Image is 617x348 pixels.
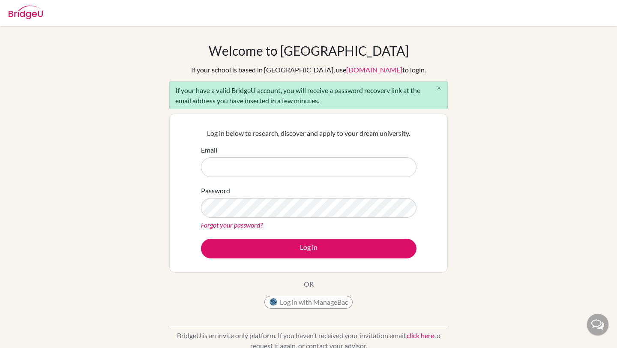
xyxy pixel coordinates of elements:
[407,331,434,339] a: click here
[191,65,426,75] div: If your school is based in [GEOGRAPHIC_DATA], use to login.
[264,296,353,309] button: Log in with ManageBac
[436,85,442,91] i: close
[304,279,314,289] p: OR
[169,81,448,109] div: If your have a valid BridgeU account, you will receive a password recovery link at the email addr...
[9,6,43,19] img: Bridge-U
[201,145,217,155] label: Email
[201,221,263,229] a: Forgot your password?
[201,128,416,138] p: Log in below to research, discover and apply to your dream university.
[430,82,447,95] button: Close
[209,43,409,58] h1: Welcome to [GEOGRAPHIC_DATA]
[346,66,402,74] a: [DOMAIN_NAME]
[201,186,230,196] label: Password
[201,239,416,258] button: Log in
